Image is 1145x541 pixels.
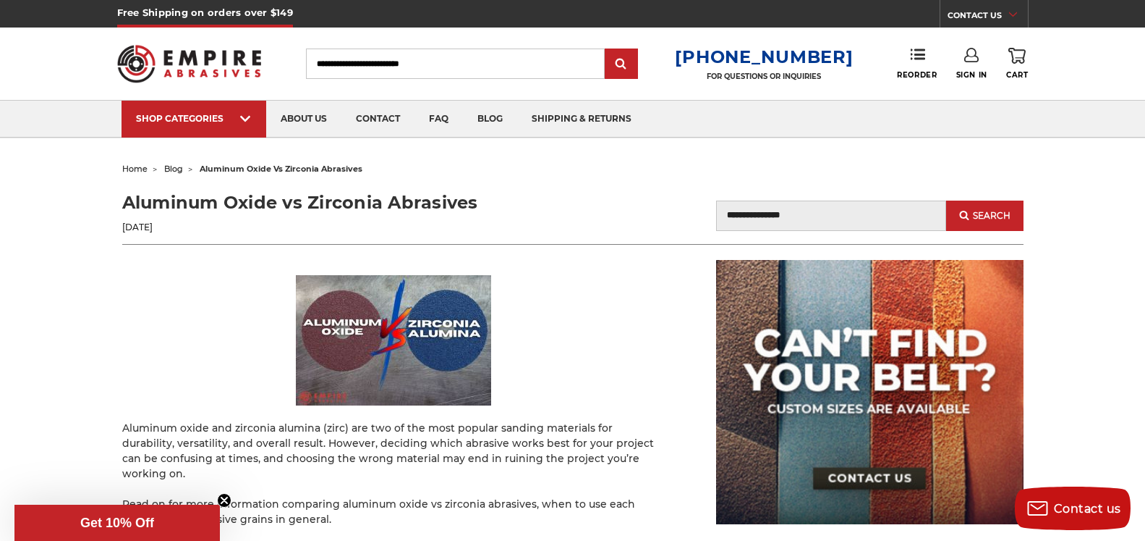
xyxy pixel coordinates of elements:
[463,101,517,138] a: blog
[897,70,937,80] span: Reorder
[897,48,937,79] a: Reorder
[296,275,491,406] img: Aluminum Oxide vs Zirconia Abrasives
[675,46,853,67] a: [PHONE_NUMBER]
[1015,487,1131,530] button: Contact us
[1006,48,1028,80] a: Cart
[946,201,1023,231] button: Search
[217,493,231,508] button: Close teaser
[973,211,1010,221] span: Search
[80,516,154,530] span: Get 10% Off
[414,101,463,138] a: faq
[117,35,262,92] img: Empire Abrasives
[122,164,148,174] a: home
[122,190,573,216] h1: Aluminum Oxide vs Zirconia Abrasives
[675,72,853,81] p: FOR QUESTIONS OR INQUIRIES
[122,497,665,527] p: Read on for more information comparing aluminum oxide vs zirconia abrasives, when to use each mat...
[1054,502,1121,516] span: Contact us
[716,260,1023,524] img: promo banner for custom belts.
[956,70,987,80] span: Sign In
[122,421,665,482] p: Aluminum oxide and zirconia alumina (zirc) are two of the most popular sanding materials for dura...
[607,50,636,79] input: Submit
[341,101,414,138] a: contact
[266,101,341,138] a: about us
[14,505,220,541] div: Get 10% OffClose teaser
[517,101,646,138] a: shipping & returns
[136,113,252,124] div: SHOP CATEGORIES
[948,7,1028,28] a: CONTACT US
[200,164,362,174] span: aluminum oxide vs zirconia abrasives
[122,221,573,234] p: [DATE]
[164,164,183,174] a: blog
[1006,70,1028,80] span: Cart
